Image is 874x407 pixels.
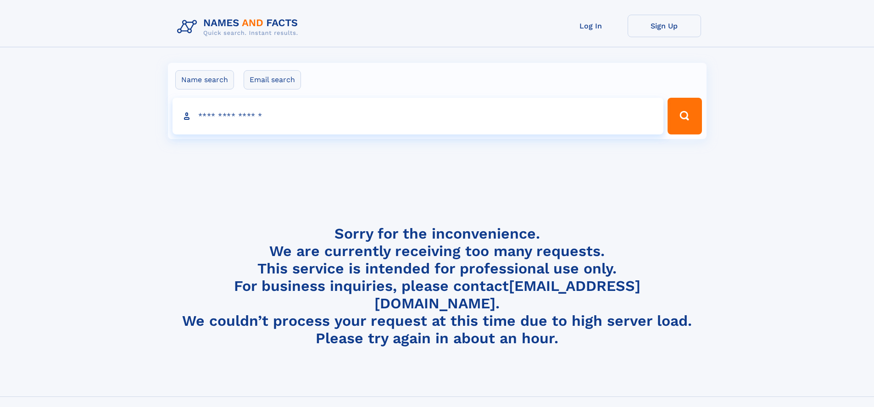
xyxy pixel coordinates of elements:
[173,98,664,134] input: search input
[628,15,701,37] a: Sign Up
[668,98,701,134] button: Search Button
[554,15,628,37] a: Log In
[173,225,701,347] h4: Sorry for the inconvenience. We are currently receiving too many requests. This service is intend...
[173,15,306,39] img: Logo Names and Facts
[244,70,301,89] label: Email search
[175,70,234,89] label: Name search
[374,277,640,312] a: [EMAIL_ADDRESS][DOMAIN_NAME]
